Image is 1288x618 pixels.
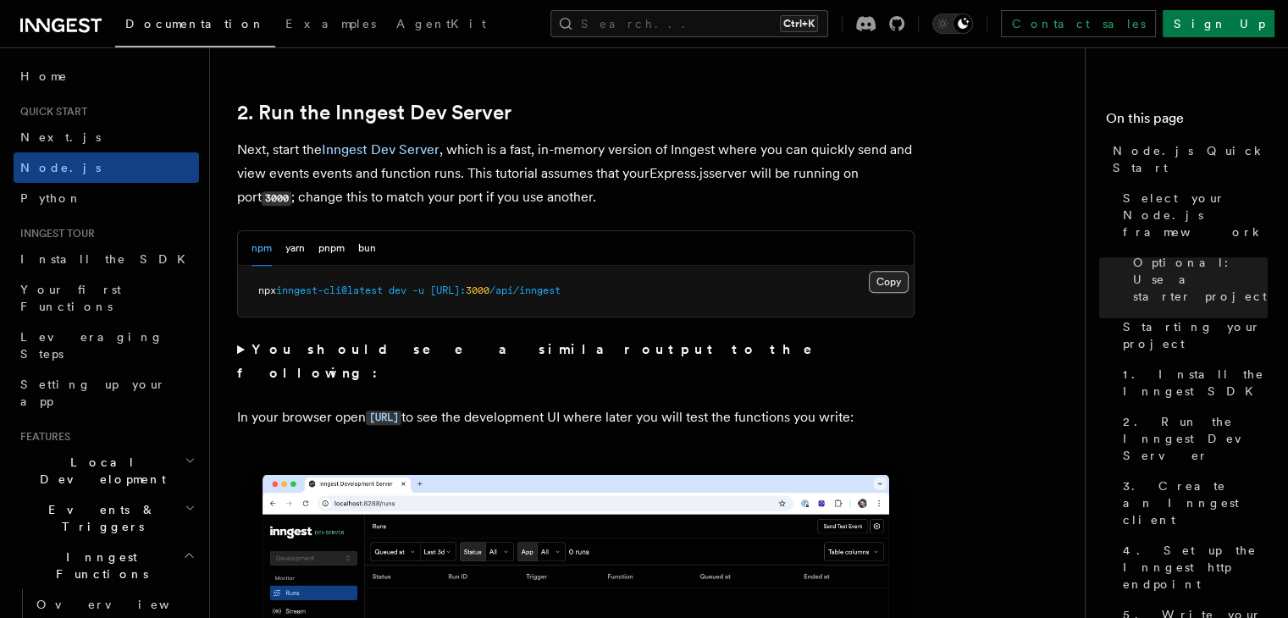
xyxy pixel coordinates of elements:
[1116,312,1268,359] a: Starting your project
[237,341,836,381] strong: You should see a similar output to the following:
[115,5,275,47] a: Documentation
[869,271,909,293] button: Copy
[237,406,915,430] p: In your browser open to see the development UI where later you will test the functions you write:
[20,191,82,205] span: Python
[932,14,973,34] button: Toggle dark mode
[1123,318,1268,352] span: Starting your project
[237,138,915,210] p: Next, start the , which is a fast, in-memory version of Inngest where you can quickly send and vi...
[14,122,199,152] a: Next.js
[20,378,166,408] span: Setting up your app
[14,183,199,213] a: Python
[1113,142,1268,176] span: Node.js Quick Start
[358,231,376,266] button: bun
[1106,108,1268,135] h4: On this page
[14,501,185,535] span: Events & Triggers
[14,447,199,494] button: Local Development
[20,252,196,266] span: Install the SDK
[14,227,95,240] span: Inngest tour
[252,231,272,266] button: npm
[1116,406,1268,471] a: 2. Run the Inngest Dev Server
[237,338,915,385] summary: You should see a similar output to the following:
[318,231,345,266] button: pnpm
[14,494,199,542] button: Events & Triggers
[258,284,276,296] span: npx
[285,231,305,266] button: yarn
[396,17,486,30] span: AgentKit
[1116,183,1268,247] a: Select your Node.js framework
[14,430,70,444] span: Features
[14,152,199,183] a: Node.js
[1116,359,1268,406] a: 1. Install the Inngest SDK
[322,141,439,157] a: Inngest Dev Server
[14,244,199,274] a: Install the SDK
[14,274,199,322] a: Your first Functions
[780,15,818,32] kbd: Ctrl+K
[20,68,68,85] span: Home
[276,284,383,296] span: inngest-cli@latest
[1123,190,1268,240] span: Select your Node.js framework
[285,17,376,30] span: Examples
[14,105,87,119] span: Quick start
[125,17,265,30] span: Documentation
[1126,247,1268,312] a: Optional: Use a starter project
[489,284,561,296] span: /api/inngest
[1133,254,1268,305] span: Optional: Use a starter project
[1123,413,1268,464] span: 2. Run the Inngest Dev Server
[1163,10,1274,37] a: Sign Up
[14,542,199,589] button: Inngest Functions
[366,409,401,425] a: [URL]
[262,191,291,206] code: 3000
[275,5,386,46] a: Examples
[1116,471,1268,535] a: 3. Create an Inngest client
[237,101,511,124] a: 2. Run the Inngest Dev Server
[412,284,424,296] span: -u
[1116,535,1268,599] a: 4. Set up the Inngest http endpoint
[20,161,101,174] span: Node.js
[386,5,496,46] a: AgentKit
[1123,542,1268,593] span: 4. Set up the Inngest http endpoint
[1106,135,1268,183] a: Node.js Quick Start
[366,411,401,425] code: [URL]
[1001,10,1156,37] a: Contact sales
[20,330,163,361] span: Leveraging Steps
[14,61,199,91] a: Home
[1123,477,1268,528] span: 3. Create an Inngest client
[14,549,183,582] span: Inngest Functions
[430,284,466,296] span: [URL]:
[389,284,406,296] span: dev
[466,284,489,296] span: 3000
[36,598,211,611] span: Overview
[14,454,185,488] span: Local Development
[550,10,828,37] button: Search...Ctrl+K
[14,322,199,369] a: Leveraging Steps
[20,130,101,144] span: Next.js
[14,369,199,417] a: Setting up your app
[20,283,121,313] span: Your first Functions
[1123,366,1268,400] span: 1. Install the Inngest SDK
